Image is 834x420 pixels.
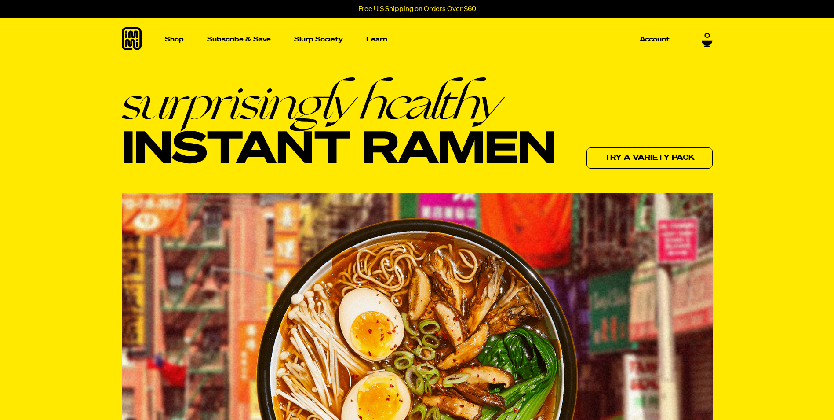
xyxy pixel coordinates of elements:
a: Subscribe & Save [204,33,274,46]
p: Learn [366,36,387,43]
a: 0 [702,32,713,47]
a: Learn [363,18,391,60]
h1: Instant Ramen [122,78,556,175]
a: Try a variety pack [586,147,713,169]
em: surprisingly healthy [122,78,556,126]
a: Slurp Society [291,33,346,46]
a: Shop [161,18,187,60]
p: Shop [165,36,184,43]
span: 0 [704,32,710,40]
p: Slurp Society [294,36,343,43]
p: Account [640,36,670,43]
a: Account [636,33,673,46]
p: Subscribe & Save [207,36,271,43]
nav: Main navigation [161,18,673,60]
p: Free U.S Shipping on Orders Over $60 [358,5,476,13]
